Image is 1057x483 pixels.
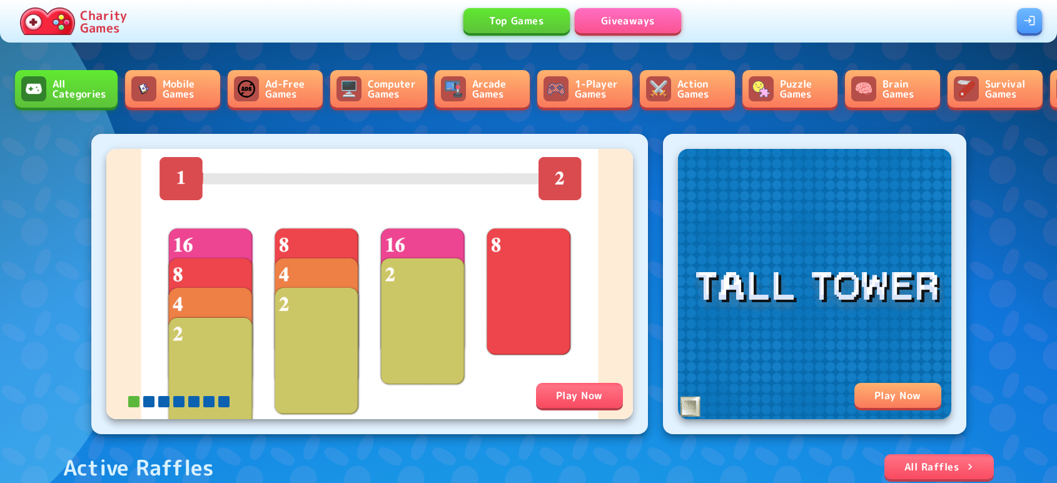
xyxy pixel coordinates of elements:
[640,70,735,108] a: Action GamesAction Games
[537,70,632,108] a: 1-Player Games1-Player Games
[463,8,570,33] a: Top Games
[948,70,1043,108] a: Survival GamesSurvival Games
[228,70,323,108] a: Ad-Free GamesAd-Free Games
[106,149,633,419] img: Solitaire 2048
[678,149,951,419] img: Tall Tower
[330,70,427,108] a: Computer GamesComputer Games
[854,383,941,408] div: Play Now
[125,70,220,108] a: Mobile GamesMobile Games
[845,70,940,108] a: Brain GamesBrain Games
[63,454,215,480] div: Active Raffles
[678,149,951,419] a: Play Now
[884,454,994,479] a: All Raffles
[575,8,681,33] a: Giveaways
[106,149,633,419] a: Play Now
[15,5,132,38] a: Charity Games
[20,8,75,35] img: Charity.Games
[536,383,623,408] div: Play Now
[15,70,118,108] a: All CategoriesAll Categories
[435,70,530,108] a: Arcade GamesArcade Games
[80,9,127,34] p: Charity Games
[742,70,837,108] a: Puzzle GamesPuzzle Games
